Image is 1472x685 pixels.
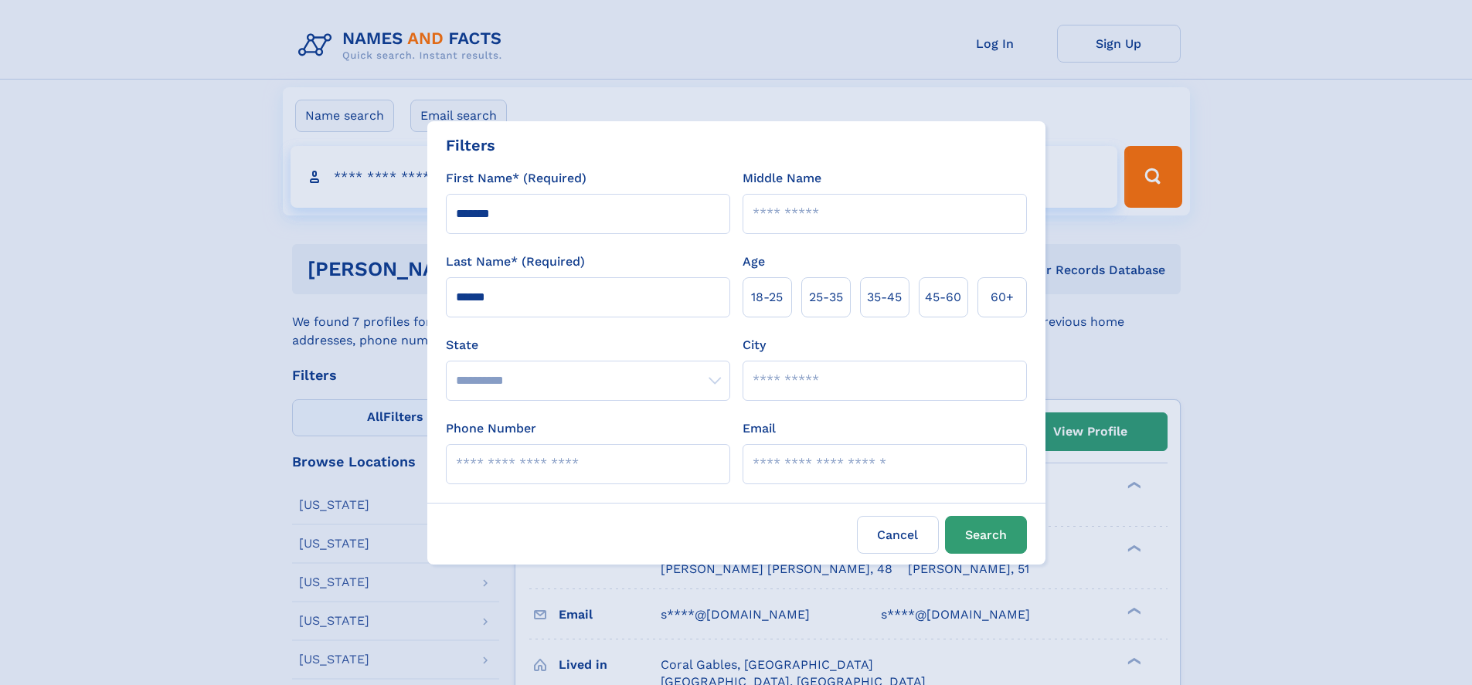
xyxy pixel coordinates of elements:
span: 35‑45 [867,288,902,307]
label: State [446,336,730,354]
button: Search [945,516,1027,554]
label: Last Name* (Required) [446,253,585,271]
label: Cancel [857,516,939,554]
label: City [743,336,766,354]
span: 25‑35 [809,288,843,307]
span: 60+ [991,288,1014,307]
label: Age [743,253,765,271]
div: Filters [446,134,495,157]
label: Phone Number [446,419,536,438]
label: First Name* (Required) [446,169,586,188]
span: 18‑25 [751,288,783,307]
span: 45‑60 [925,288,961,307]
label: Email [743,419,776,438]
label: Middle Name [743,169,821,188]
